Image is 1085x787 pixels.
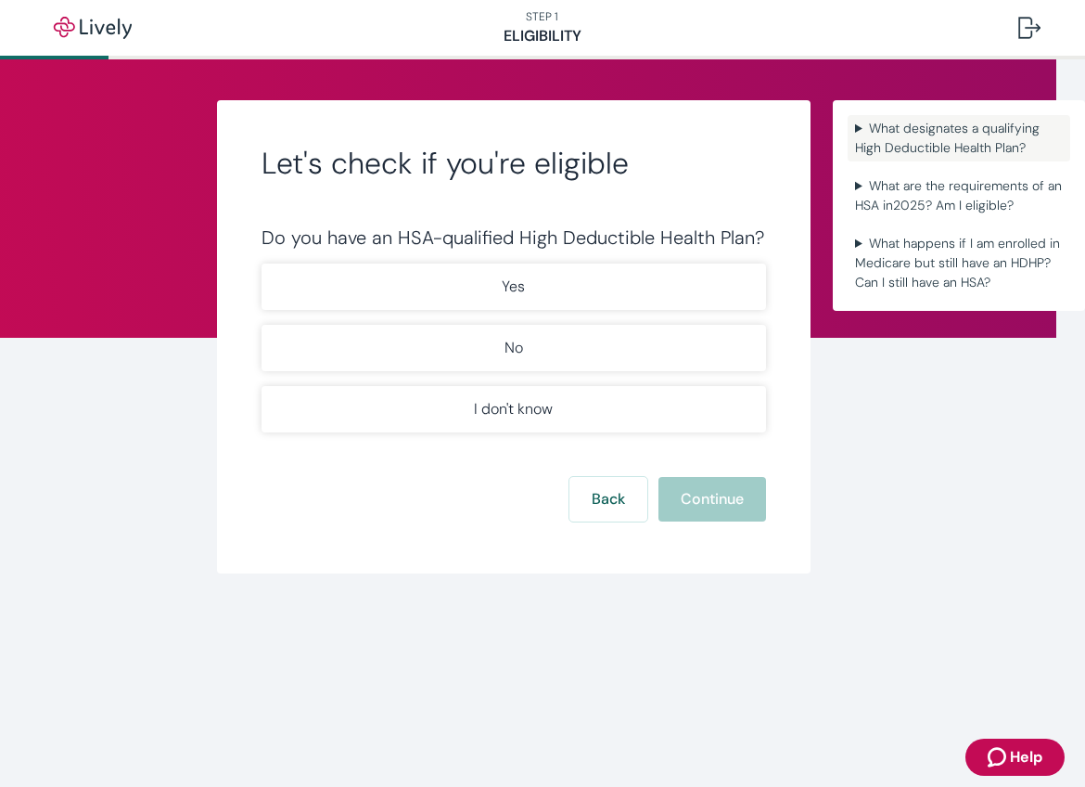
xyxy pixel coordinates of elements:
[262,386,766,432] button: I don't know
[988,746,1010,768] svg: Zendesk support icon
[262,325,766,371] button: No
[474,398,553,420] p: I don't know
[569,477,647,522] button: Back
[41,17,145,39] img: Lively
[262,264,766,310] button: Yes
[848,230,1070,296] summary: What happens if I am enrolled in Medicare but still have an HDHP? Can I still have an HSA?
[262,145,766,182] h2: Let's check if you're eligible
[848,173,1070,219] summary: What are the requirements of an HSA in2025? Am I eligible?
[1003,6,1055,50] button: Log out
[504,337,523,359] p: No
[848,115,1070,161] summary: What designates a qualifying High Deductible Health Plan?
[965,739,1065,776] button: Zendesk support iconHelp
[502,276,525,298] p: Yes
[1010,746,1042,768] span: Help
[262,226,766,249] div: Do you have an HSA-qualified High Deductible Health Plan?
